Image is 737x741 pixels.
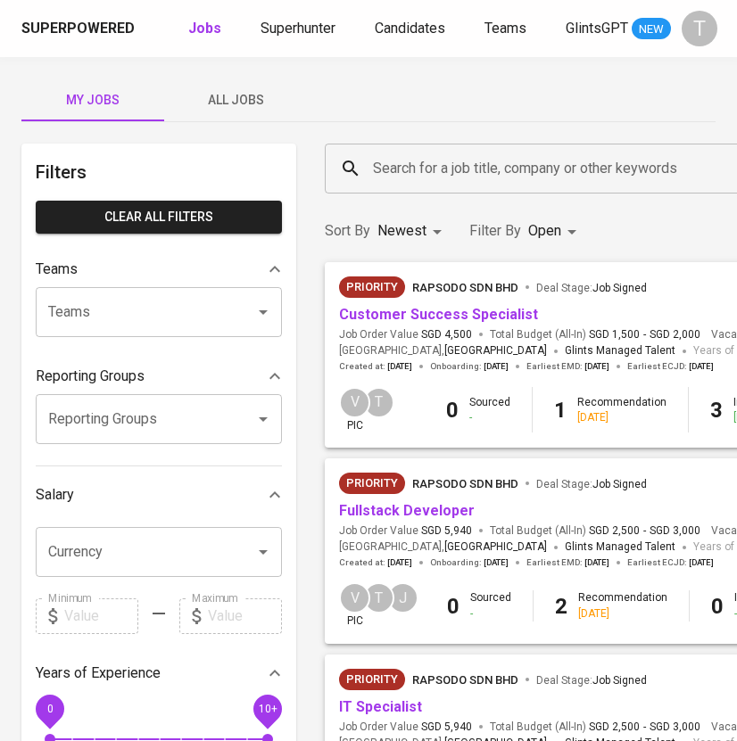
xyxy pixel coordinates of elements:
[490,327,700,342] span: Total Budget (All-In)
[627,556,714,569] span: Earliest ECJD :
[36,158,282,186] h6: Filters
[566,18,671,40] a: GlintsGPT NEW
[339,360,412,373] span: Created at :
[339,556,412,569] span: Created at :
[36,484,74,506] p: Salary
[584,360,609,373] span: [DATE]
[711,594,724,619] b: 0
[528,215,583,248] div: Open
[32,89,153,111] span: My Jobs
[188,20,221,37] b: Jobs
[421,720,472,735] span: SGD 5,940
[36,259,78,280] p: Teams
[650,720,700,735] span: SGD 3,000
[251,407,276,432] button: Open
[36,251,282,287] div: Teams
[643,327,646,342] span: -
[377,215,448,248] div: Newest
[627,360,714,373] span: Earliest ECJD :
[589,720,640,735] span: SGD 2,500
[526,556,609,569] span: Earliest EMD :
[565,540,675,553] span: Glints Managed Talent
[339,582,370,629] div: pic
[689,556,714,569] span: [DATE]
[339,671,405,688] span: Priority
[339,327,472,342] span: Job Order Value
[469,410,510,425] div: -
[46,702,53,714] span: 0
[412,477,518,490] span: Rapsodo Sdn Bhd
[21,19,138,39] a: Superpowered
[555,594,567,619] b: 2
[339,502,475,519] a: Fullstack Developer
[387,360,412,373] span: [DATE]
[339,698,422,715] a: IT Specialist
[446,398,459,423] b: 0
[632,21,671,38] span: NEW
[469,395,510,425] div: Sourced
[578,606,667,622] div: [DATE]
[339,306,538,323] a: Customer Success Specialist
[325,220,370,242] p: Sort By
[339,278,405,296] span: Priority
[175,89,296,111] span: All Jobs
[36,655,282,691] div: Years of Experience
[21,19,135,39] div: Superpowered
[469,220,521,242] p: Filter By
[339,539,547,556] span: [GEOGRAPHIC_DATA] ,
[208,598,282,634] input: Value
[251,300,276,325] button: Open
[592,674,647,687] span: Job Signed
[339,473,405,494] div: New Job received from Demand Team
[339,387,370,433] div: pic
[650,327,700,342] span: SGD 2,000
[565,344,675,357] span: Glints Managed Talent
[363,582,394,613] div: T
[484,360,509,373] span: [DATE]
[584,556,609,569] span: [DATE]
[490,523,700,539] span: Total Budget (All-In)
[339,523,472,539] span: Job Order Value
[430,360,509,373] span: Onboarding :
[447,594,460,619] b: 0
[444,539,547,556] span: [GEOGRAPHIC_DATA]
[261,18,339,40] a: Superhunter
[375,18,449,40] a: Candidates
[490,720,700,735] span: Total Budget (All-In)
[536,282,647,294] span: Deal Stage :
[412,673,518,687] span: Rapsodo Sdn Bhd
[470,606,511,622] div: -
[682,11,717,46] div: T
[339,582,370,613] div: V
[592,478,647,490] span: Job Signed
[387,556,412,569] span: [DATE]
[536,674,647,687] span: Deal Stage :
[643,720,646,735] span: -
[566,20,628,37] span: GlintsGPT
[710,398,723,423] b: 3
[36,366,145,387] p: Reporting Groups
[258,702,277,714] span: 10+
[430,556,509,569] span: Onboarding :
[589,327,640,342] span: SGD 1,500
[188,18,225,40] a: Jobs
[375,20,445,37] span: Candidates
[377,220,426,242] p: Newest
[470,590,511,621] div: Sourced
[50,206,268,228] span: Clear All filters
[526,360,609,373] span: Earliest EMD :
[64,598,138,634] input: Value
[689,360,714,373] span: [DATE]
[589,523,640,539] span: SGD 2,500
[643,523,646,539] span: -
[387,582,418,613] div: J
[36,663,161,684] p: Years of Experience
[421,327,472,342] span: SGD 4,500
[339,387,370,418] div: V
[412,281,518,294] span: Rapsodo Sdn Bhd
[592,282,647,294] span: Job Signed
[339,720,472,735] span: Job Order Value
[650,523,700,539] span: SGD 3,000
[577,395,667,425] div: Recommendation
[363,387,394,418] div: T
